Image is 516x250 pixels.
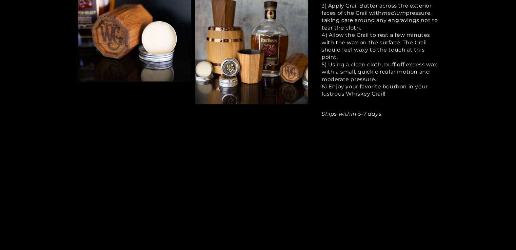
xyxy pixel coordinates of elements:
[322,111,383,117] em: Ships within 5-7 days.
[382,10,406,16] em: medium
[322,61,438,83] div: 5) Using a clean cloth, buff off excess wax with a small, quick circular motion and moderate pres...
[322,83,438,98] div: 6) Enjoy your favorite bourbon in your lustrous Whiskey Grail!
[322,32,438,61] div: 4) Allow the Grail to rest a few minutes with the wax on the surface. The Grail should feel waxy ...
[322,2,438,32] div: 3) Apply Grail Butter across the exterior faces of the Grail with pressure, taking care around an...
